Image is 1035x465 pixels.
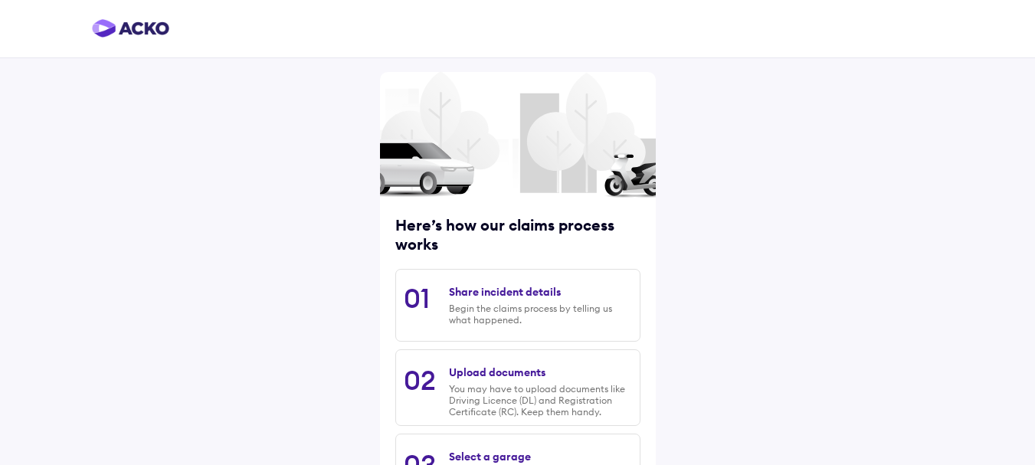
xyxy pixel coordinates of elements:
[449,285,561,299] div: Share incident details
[404,363,436,397] div: 02
[404,281,430,315] div: 01
[380,25,656,240] img: trees
[380,139,656,198] img: car and scooter
[92,19,169,38] img: horizontal-gradient.png
[449,450,531,463] div: Select a garage
[449,303,631,326] div: Begin the claims process by telling us what happened.
[449,365,545,379] div: Upload documents
[449,383,631,418] div: You may have to upload documents like Driving Licence (DL) and Registration Certificate (RC). Kee...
